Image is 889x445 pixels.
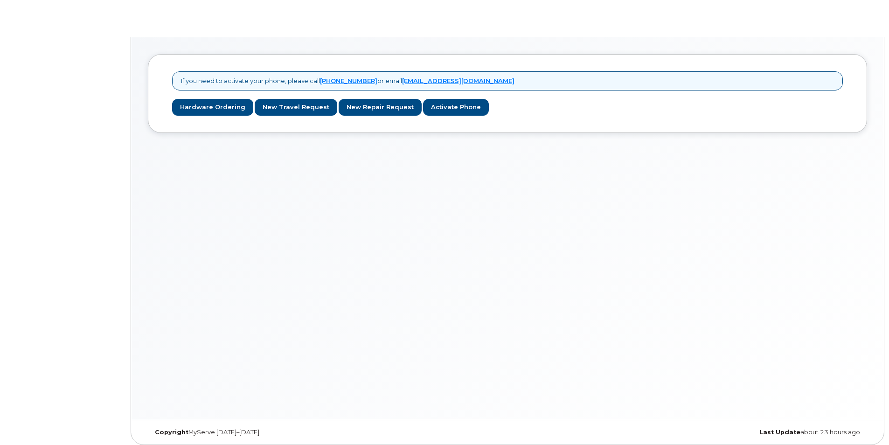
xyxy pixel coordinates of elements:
a: Hardware Ordering [172,99,253,116]
a: New Travel Request [255,99,337,116]
strong: Copyright [155,429,188,436]
div: about 23 hours ago [627,429,867,436]
a: New Repair Request [339,99,422,116]
div: MyServe [DATE]–[DATE] [148,429,388,436]
a: Activate Phone [423,99,489,116]
a: [PHONE_NUMBER] [320,77,377,84]
a: [EMAIL_ADDRESS][DOMAIN_NAME] [402,77,514,84]
p: If you need to activate your phone, please call or email [181,76,514,85]
strong: Last Update [759,429,800,436]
